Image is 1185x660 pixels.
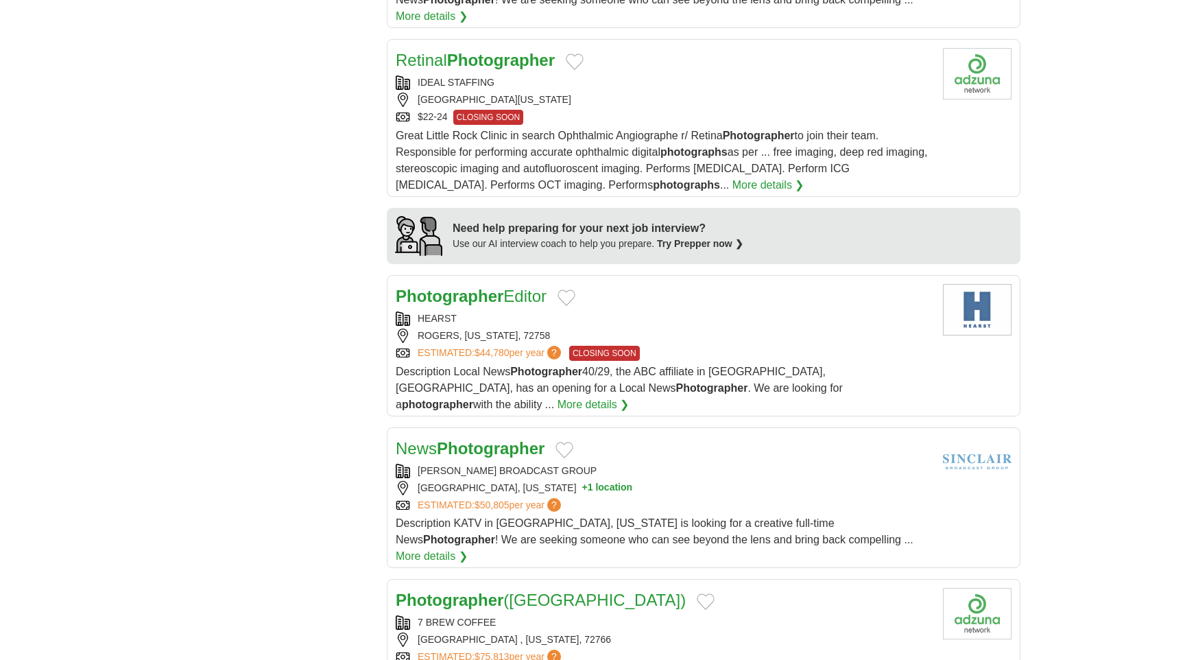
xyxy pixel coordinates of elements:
[396,287,547,305] a: PhotographerEditor
[653,179,720,191] strong: photographs
[418,313,457,324] a: HEARST
[547,498,561,512] span: ?
[453,220,743,237] div: Need help preparing for your next job interview?
[475,499,510,510] span: $50,805
[555,442,573,458] button: Add to favorite jobs
[675,382,747,394] strong: Photographer
[943,588,1012,639] img: Company logo
[418,498,564,512] a: ESTIMATED:$50,805per year?
[396,51,555,69] a: RetinalPhotographer
[396,329,932,343] div: ROGERS, [US_STATE], 72758
[558,397,630,413] a: More details ❯
[569,346,640,361] span: CLOSING SOON
[396,548,468,565] a: More details ❯
[396,366,843,410] span: Description Local News 40/29, the ABC affiliate in [GEOGRAPHIC_DATA], [GEOGRAPHIC_DATA], has an o...
[396,615,932,630] div: 7 BREW COFFEE
[447,51,555,69] strong: Photographer
[943,436,1012,488] img: Sinclair Broadcast Group logo
[547,346,561,360] span: ?
[396,591,503,609] strong: Photographer
[396,110,932,125] div: $22-24
[418,346,564,361] a: ESTIMATED:$44,780per year?
[418,465,597,476] a: [PERSON_NAME] BROADCAST GROUP
[396,130,927,191] span: Great Little Rock Clinic in search Ophthalmic Angiographe r/ Retina to join their team. Responsib...
[423,534,495,545] strong: Photographer
[510,366,582,377] strong: Photographer
[943,284,1012,335] img: Hearst Communications logo
[732,177,804,193] a: More details ❯
[396,517,913,545] span: Description KATV in [GEOGRAPHIC_DATA], [US_STATE] is looking for a creative full-time News ! We a...
[453,110,524,125] span: CLOSING SOON
[396,287,503,305] strong: Photographer
[437,439,544,458] strong: Photographer
[660,146,728,158] strong: photographs
[657,238,743,249] a: Try Prepper now ❯
[396,481,932,495] div: [GEOGRAPHIC_DATA], [US_STATE]
[475,347,510,358] span: $44,780
[558,290,575,306] button: Add to favorite jobs
[402,399,473,410] strong: photographer
[566,54,584,70] button: Add to favorite jobs
[697,593,715,610] button: Add to favorite jobs
[943,48,1012,99] img: Company logo
[396,93,932,107] div: [GEOGRAPHIC_DATA][US_STATE]
[396,75,932,90] div: IDEAL STAFFING
[453,237,743,251] div: Use our AI interview coach to help you prepare.
[396,439,544,458] a: NewsPhotographer
[396,591,686,609] a: Photographer([GEOGRAPHIC_DATA])
[582,481,633,495] button: +1 location
[396,633,932,647] div: [GEOGRAPHIC_DATA] , [US_STATE], 72766
[396,8,468,25] a: More details ❯
[582,481,588,495] span: +
[723,130,795,141] strong: Photographer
